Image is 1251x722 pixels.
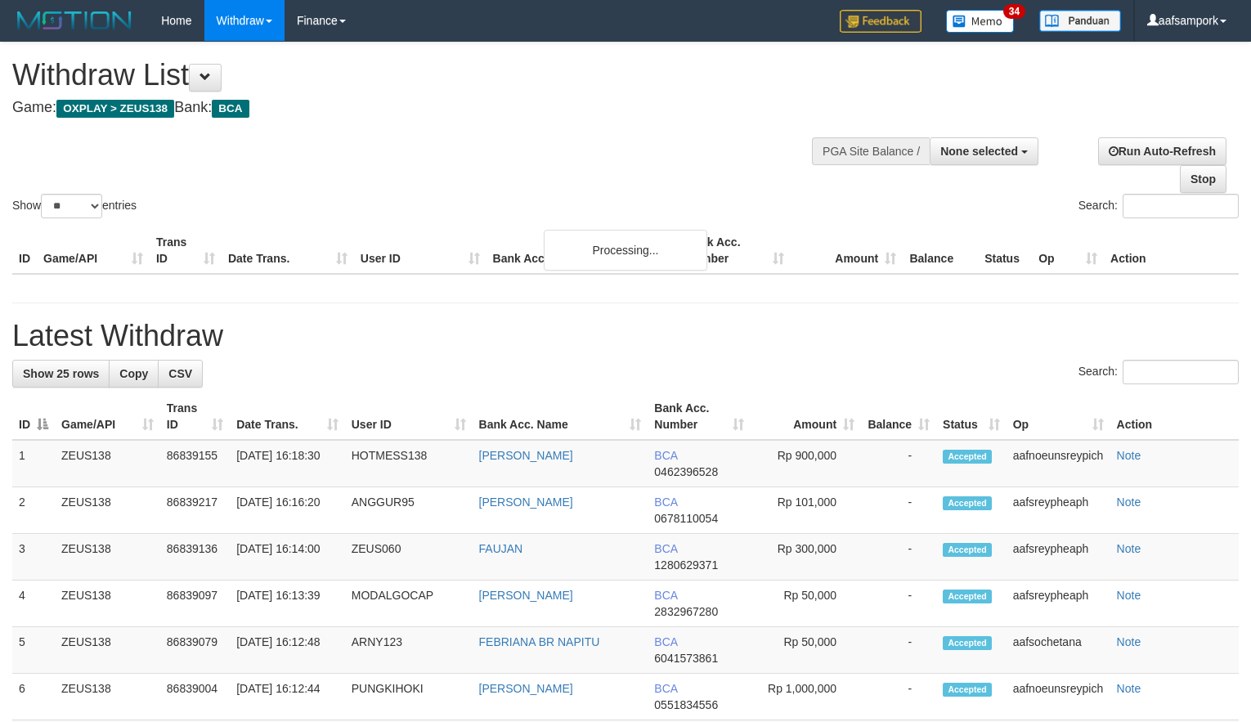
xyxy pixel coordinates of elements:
[936,393,1007,440] th: Status: activate to sort column ascending
[345,674,473,720] td: PUNGKIHOKI
[861,674,936,720] td: -
[345,627,473,674] td: ARNY123
[978,227,1032,274] th: Status
[544,230,707,271] div: Processing...
[751,627,862,674] td: Rp 50,000
[479,449,573,462] a: [PERSON_NAME]
[12,393,55,440] th: ID: activate to sort column descending
[158,360,203,388] a: CSV
[654,652,718,665] span: Copy 6041573861 to clipboard
[1039,10,1121,32] img: panduan.png
[812,137,930,165] div: PGA Site Balance /
[654,698,718,711] span: Copy 0551834556 to clipboard
[751,534,862,581] td: Rp 300,000
[751,581,862,627] td: Rp 50,000
[654,512,718,525] span: Copy 0678110054 to clipboard
[168,367,192,380] span: CSV
[160,393,230,440] th: Trans ID: activate to sort column ascending
[479,542,523,555] a: FAUJAN
[1003,4,1025,19] span: 34
[654,682,677,695] span: BCA
[943,543,992,557] span: Accepted
[12,59,818,92] h1: Withdraw List
[1110,393,1239,440] th: Action
[1007,674,1110,720] td: aafnoeunsreypich
[55,393,160,440] th: Game/API: activate to sort column ascending
[791,227,903,274] th: Amount
[1007,440,1110,487] td: aafnoeunsreypich
[12,320,1239,352] h1: Latest Withdraw
[946,10,1015,33] img: Button%20Memo.svg
[479,496,573,509] a: [PERSON_NAME]
[1098,137,1226,165] a: Run Auto-Refresh
[55,674,160,720] td: ZEUS138
[654,496,677,509] span: BCA
[1117,449,1141,462] a: Note
[861,487,936,534] td: -
[354,227,486,274] th: User ID
[55,581,160,627] td: ZEUS138
[840,10,921,33] img: Feedback.jpg
[55,534,160,581] td: ZEUS138
[41,194,102,218] select: Showentries
[345,581,473,627] td: MODALGOCAP
[230,487,345,534] td: [DATE] 16:16:20
[1117,496,1141,509] a: Note
[12,674,55,720] td: 6
[160,440,230,487] td: 86839155
[345,393,473,440] th: User ID: activate to sort column ascending
[345,440,473,487] td: HOTMESS138
[55,487,160,534] td: ZEUS138
[943,496,992,510] span: Accepted
[12,100,818,116] h4: Game: Bank:
[479,635,600,648] a: FEBRIANA BR NAPITU
[12,360,110,388] a: Show 25 rows
[12,227,37,274] th: ID
[943,590,992,603] span: Accepted
[1007,534,1110,581] td: aafsreypheaph
[23,367,99,380] span: Show 25 rows
[940,145,1018,158] span: None selected
[648,393,750,440] th: Bank Acc. Number: activate to sort column ascending
[212,100,249,118] span: BCA
[861,581,936,627] td: -
[751,674,862,720] td: Rp 1,000,000
[473,393,648,440] th: Bank Acc. Name: activate to sort column ascending
[1032,227,1104,274] th: Op
[861,534,936,581] td: -
[230,581,345,627] td: [DATE] 16:13:39
[654,465,718,478] span: Copy 0462396528 to clipboard
[345,487,473,534] td: ANGGUR95
[12,581,55,627] td: 4
[1007,487,1110,534] td: aafsreypheaph
[12,534,55,581] td: 3
[654,558,718,572] span: Copy 1280629371 to clipboard
[479,589,573,602] a: [PERSON_NAME]
[1123,360,1239,384] input: Search:
[345,534,473,581] td: ZEUS060
[12,627,55,674] td: 5
[12,440,55,487] td: 1
[861,393,936,440] th: Balance: activate to sort column ascending
[56,100,174,118] span: OXPLAY > ZEUS138
[160,627,230,674] td: 86839079
[1117,589,1141,602] a: Note
[160,534,230,581] td: 86839136
[1007,581,1110,627] td: aafsreypheaph
[751,440,862,487] td: Rp 900,000
[37,227,150,274] th: Game/API
[1078,360,1239,384] label: Search:
[1123,194,1239,218] input: Search:
[479,682,573,695] a: [PERSON_NAME]
[119,367,148,380] span: Copy
[654,605,718,618] span: Copy 2832967280 to clipboard
[230,393,345,440] th: Date Trans.: activate to sort column ascending
[654,589,677,602] span: BCA
[1007,627,1110,674] td: aafsochetana
[55,627,160,674] td: ZEUS138
[160,674,230,720] td: 86839004
[230,440,345,487] td: [DATE] 16:18:30
[150,227,222,274] th: Trans ID
[1180,165,1226,193] a: Stop
[861,627,936,674] td: -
